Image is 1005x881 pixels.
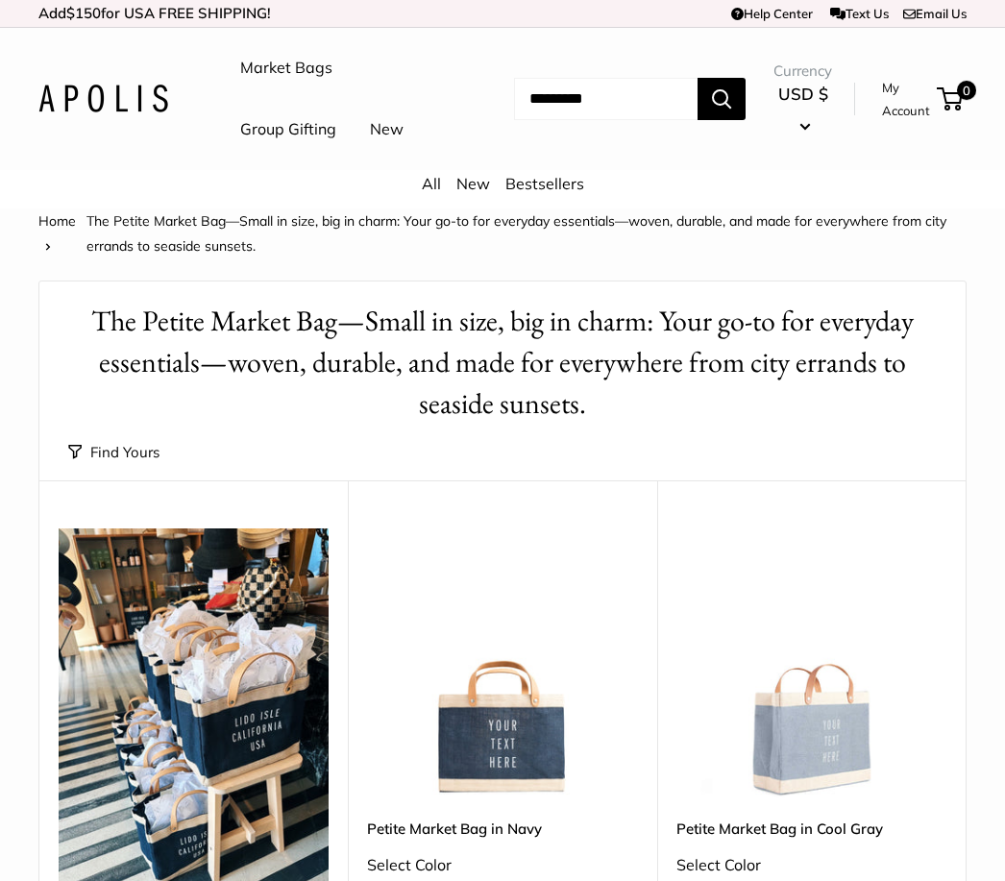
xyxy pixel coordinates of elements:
a: Email Us [903,6,967,21]
nav: Breadcrumb [38,208,967,258]
a: My Account [882,76,930,123]
a: Text Us [830,6,889,21]
a: New [370,115,404,144]
a: description_Make it yours with custom text.Petite Market Bag in Navy [367,528,637,798]
img: description_Make it yours with custom text. [367,528,637,798]
button: Search [698,78,746,120]
img: Petite Market Bag in Cool Gray [676,528,946,798]
button: Find Yours [68,439,159,466]
a: Group Gifting [240,115,336,144]
a: Help Center [731,6,813,21]
a: New [456,174,490,193]
span: 0 [957,81,976,100]
a: 0 [939,87,963,110]
a: Bestsellers [505,174,584,193]
a: Market Bags [240,54,332,83]
div: Select Color [676,851,946,880]
a: All [422,174,441,193]
button: USD $ [773,79,832,140]
div: Select Color [367,851,637,880]
span: USD $ [778,84,828,104]
span: The Petite Market Bag—Small in size, big in charm: Your go-to for everyday essentials—woven, dura... [86,212,946,255]
span: $150 [66,4,101,22]
span: Currency [773,58,832,85]
a: Petite Market Bag in Cool Gray [676,818,946,840]
a: Home [38,212,76,230]
img: Apolis [38,85,168,112]
h1: The Petite Market Bag—Small in size, big in charm: Your go-to for everyday essentials—woven, dura... [68,301,937,425]
input: Search... [514,78,698,120]
a: Petite Market Bag in Cool GrayPetite Market Bag in Cool Gray [676,528,946,798]
a: Petite Market Bag in Navy [367,818,637,840]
